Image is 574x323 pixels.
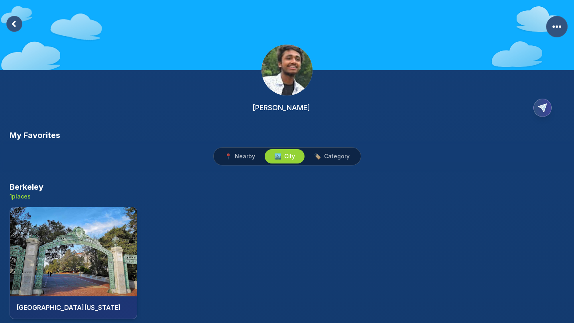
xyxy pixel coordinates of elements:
[10,207,137,296] img: University of California, Berkeley
[284,152,295,160] span: City
[215,149,265,163] button: 📍Nearby
[235,152,255,160] span: Nearby
[10,181,43,193] h3: Berkeley
[261,45,313,95] img: Profile Image
[265,149,305,163] button: 🏙️City
[530,95,564,120] button: Copy Profile Link
[252,102,310,113] h2: [PERSON_NAME]
[10,130,60,141] h3: My Favorites
[225,152,232,160] span: 📍
[274,152,281,160] span: 🏙️
[546,16,568,37] button: More Options
[324,152,350,160] span: Category
[10,193,43,200] p: 1 places
[314,152,321,160] span: 🏷️
[16,303,127,312] h4: [GEOGRAPHIC_DATA][US_STATE]
[305,149,359,163] button: 🏷️Category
